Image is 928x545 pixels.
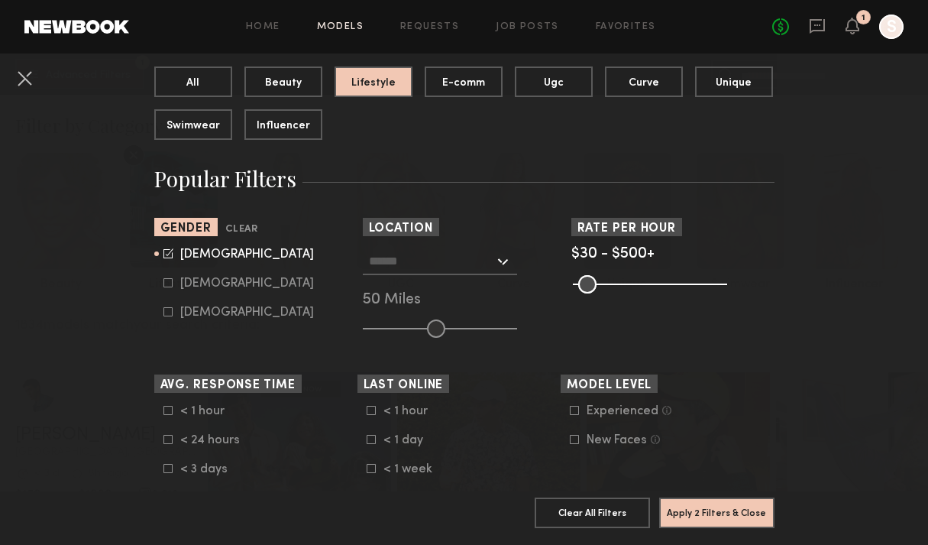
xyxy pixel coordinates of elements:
div: 50 Miles [363,294,566,307]
div: < 3 days [180,465,240,474]
div: [DEMOGRAPHIC_DATA] [180,250,314,259]
button: Lifestyle [335,67,412,97]
a: Job Posts [496,22,559,32]
div: < 1 week [383,465,443,474]
div: < 1 hour [383,407,443,416]
div: < 1 hour [180,407,240,416]
span: Avg. Response Time [160,380,296,391]
a: Home [246,22,280,32]
span: Location [369,223,433,235]
span: Last Online [364,380,444,391]
button: Swimwear [154,109,232,140]
div: New Faces [587,436,647,445]
span: $30 - $500+ [571,247,655,261]
a: Favorites [596,22,656,32]
div: [DEMOGRAPHIC_DATA] [180,308,314,317]
div: [DEMOGRAPHIC_DATA] [180,279,314,288]
span: Gender [160,223,212,235]
span: Rate per Hour [577,223,677,235]
h3: Popular Filters [154,164,774,193]
button: Clear All Filters [535,498,650,528]
button: Curve [605,67,683,97]
button: E-comm [425,67,503,97]
button: Beauty [244,67,322,97]
button: All [154,67,232,97]
div: 1 [862,14,865,22]
button: Clear [225,221,258,238]
button: Apply 2 Filters & Close [659,498,774,528]
button: Influencer [244,109,322,140]
span: Model Level [567,380,652,391]
button: Ugc [515,67,593,97]
button: Cancel [12,66,37,90]
a: S [879,15,904,39]
button: Unique [695,67,773,97]
div: < 24 hours [180,436,240,445]
a: Models [317,22,364,32]
common-close-button: Cancel [12,66,37,93]
div: Experienced [587,407,658,416]
a: Requests [400,22,459,32]
div: < 1 day [383,436,443,445]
